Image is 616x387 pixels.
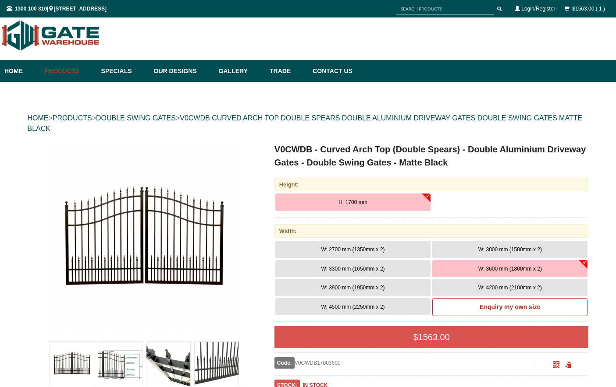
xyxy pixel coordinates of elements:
a: Login/Register [521,6,555,12]
a: HOME [28,114,49,122]
div: Width: [274,224,589,238]
img: V0CWDB - Curved Arch Top (Double Spears) - Double Aluminium Driveway Gates - Double Swing Gates -... [146,342,190,386]
a: V0CWDB - Curved Arch Top (Double Spears) - Double Aluminium Driveway Gates - Double Swing Gates -... [28,143,260,335]
img: V0CWDB - Curved Arch Top (Double Spears) - Double Aluminium Driveway Gates - Double Swing Gates -... [195,342,239,386]
h1: V0CWDB - Curved Arch Top (Double Spears) - Double Aluminium Driveway Gates - Double Swing Gates -... [274,143,589,169]
span: Code: [274,357,295,369]
a: Gallery [214,60,265,82]
span: | [STREET_ADDRESS] [7,6,107,12]
img: V0CWDB - Curved Arch Top (Double Spears) - Double Aluminium Driveway Gates - Double Swing Gates -... [48,143,241,335]
a: PRODUCTS [53,114,92,122]
a: Our Designs [150,60,214,82]
a: $1563.00 ( 1 ) [572,6,605,12]
a: 1300 100 310 [15,6,47,12]
div: > > > [28,104,589,143]
button: W: 3000 mm (1500mm x 2) [432,241,588,258]
div: Height: [274,178,589,191]
button: W: 4500 mm (2250mm x 2) [275,298,431,316]
a: Products [40,60,97,82]
span: Click to copy the URL [565,362,572,368]
iframe: LiveChat chat widget [441,153,616,356]
div: V0CWDB17003600 [274,357,536,369]
span: 1563.00 [418,332,450,342]
a: Enquiry my own size [432,298,588,317]
input: SEARCH PRODUCTS [396,4,494,14]
span: W: 2700 mm (1350mm x 2) [321,246,385,253]
span: W: 3300 mm (1650mm x 2) [321,266,385,272]
span: W: 4500 mm (2250mm x 2) [321,304,385,310]
a: DOUBLE SWING GATES [96,114,176,122]
button: W: 3600 mm (1800mm x 2) [432,260,588,278]
a: Specials [97,60,150,82]
button: W: 3900 mm (1950mm x 2) [275,279,431,296]
a: Click to enlarge and scan to share. [553,362,559,369]
a: Contact Us [308,60,353,82]
a: Home [4,60,40,82]
span: W: 3900 mm (1950mm x 2) [321,285,385,291]
button: W: 4200 mm (2100mm x 2) [432,279,588,296]
a: Trade [265,60,308,82]
img: V0CWDB - Curved Arch Top (Double Spears) - Double Aluminium Driveway Gates - Double Swing Gates -... [50,342,94,386]
button: W: 2700 mm (1350mm x 2) [275,241,431,258]
div: $ [274,326,589,348]
a: V0CWDB CURVED ARCH TOP DOUBLE SPEARS DOUBLE ALUMINIUM DRIVEWAY GATES DOUBLE SWING GATES MATTE BLACK [28,114,583,132]
button: H: 1700 mm [275,193,431,211]
button: W: 3300 mm (1650mm x 2) [275,260,431,278]
img: V0CWDB - Curved Arch Top (Double Spears) - Double Aluminium Driveway Gates - Double Swing Gates -... [98,342,142,386]
span: H: 1700 mm [338,199,367,205]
